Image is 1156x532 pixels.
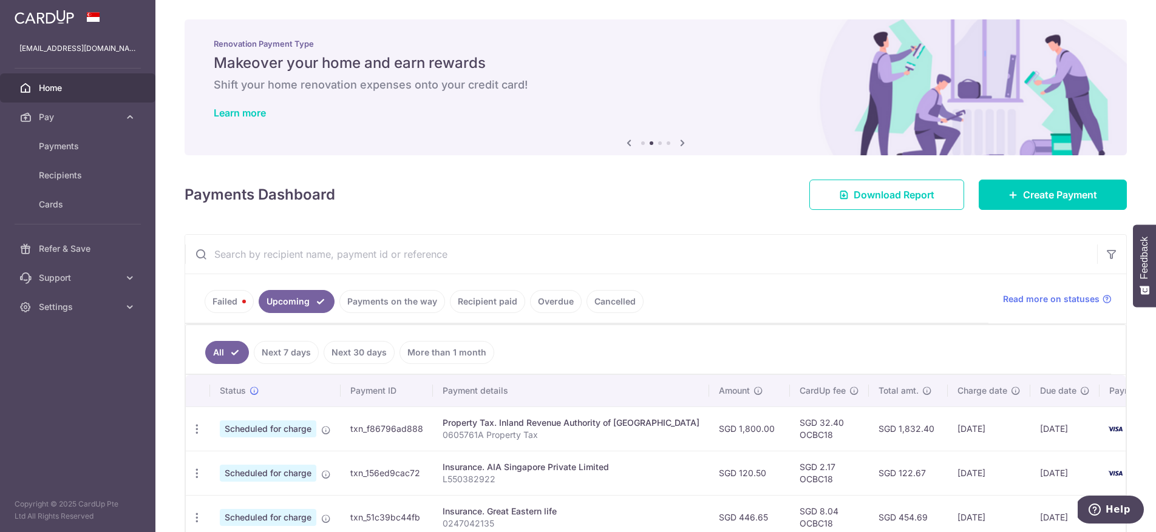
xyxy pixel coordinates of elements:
td: txn_156ed9cac72 [341,451,433,495]
td: [DATE] [1030,406,1100,451]
span: Read more on statuses [1003,293,1100,305]
th: Payment details [433,375,709,406]
img: Renovation banner [185,19,1127,155]
span: Pay [39,111,119,123]
span: Settings [39,301,119,313]
div: Insurance. AIA Singapore Private Limited [443,461,699,473]
td: [DATE] [1030,451,1100,495]
td: SGD 1,800.00 [709,406,790,451]
span: CardUp fee [800,385,846,397]
td: SGD 120.50 [709,451,790,495]
span: Home [39,82,119,94]
iframe: Opens a widget where you can find more information [1078,496,1144,526]
p: 0247042135 [443,517,699,530]
span: Total amt. [879,385,919,397]
div: Property Tax. Inland Revenue Authority of [GEOGRAPHIC_DATA] [443,417,699,429]
a: Failed [205,290,254,313]
span: Scheduled for charge [220,465,316,482]
span: Scheduled for charge [220,509,316,526]
h4: Payments Dashboard [185,184,335,206]
button: Feedback - Show survey [1133,224,1156,307]
a: Learn more [214,107,266,119]
img: Bank Card [1103,466,1127,480]
a: Upcoming [259,290,335,313]
span: Feedback [1139,237,1150,279]
a: Recipient paid [450,290,525,313]
td: txn_f86796ad888 [341,406,433,451]
a: Cancelled [586,290,644,313]
td: [DATE] [948,406,1030,451]
th: Payment ID [341,375,433,406]
p: L550382922 [443,473,699,485]
a: Read more on statuses [1003,293,1112,305]
a: Create Payment [979,180,1127,210]
span: Charge date [957,385,1007,397]
span: Support [39,272,119,284]
p: [EMAIL_ADDRESS][DOMAIN_NAME] [19,42,136,55]
span: Scheduled for charge [220,420,316,437]
h5: Makeover your home and earn rewards [214,53,1098,73]
td: SGD 122.67 [869,451,948,495]
a: All [205,341,249,364]
span: Download Report [854,187,934,202]
span: Refer & Save [39,243,119,255]
p: 0605761A Property Tax [443,429,699,441]
span: Cards [39,198,119,210]
span: Due date [1040,385,1076,397]
img: Bank Card [1103,422,1127,436]
a: Next 30 days [324,341,395,364]
td: SGD 1,832.40 [869,406,948,451]
span: Create Payment [1023,187,1097,202]
a: Next 7 days [254,341,319,364]
span: Status [220,385,246,397]
a: Download Report [809,180,964,210]
h6: Shift your home renovation expenses onto your credit card! [214,78,1098,92]
span: Amount [719,385,750,397]
a: Payments on the way [339,290,445,313]
span: Recipients [39,169,119,181]
div: Insurance. Great Eastern life [443,505,699,517]
p: Renovation Payment Type [214,39,1098,49]
td: SGD 32.40 OCBC18 [790,406,869,451]
input: Search by recipient name, payment id or reference [185,235,1097,274]
td: SGD 2.17 OCBC18 [790,451,869,495]
img: CardUp [15,10,74,24]
a: More than 1 month [399,341,494,364]
span: Payments [39,140,119,152]
td: [DATE] [948,451,1030,495]
a: Overdue [530,290,582,313]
